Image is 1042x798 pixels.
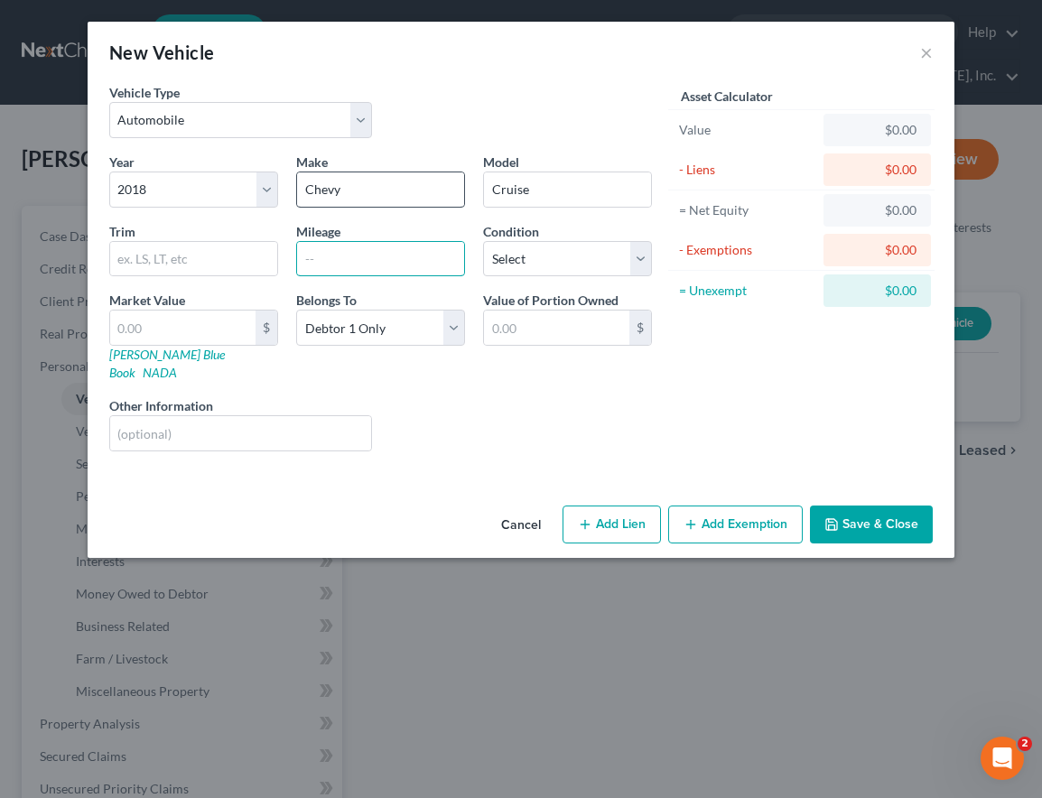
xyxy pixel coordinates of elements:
[487,507,555,543] button: Cancel
[920,42,933,63] button: ×
[297,172,464,207] input: ex. Nissan
[484,172,651,207] input: ex. Altima
[679,282,815,300] div: = Unexempt
[981,737,1024,780] iframe: Intercom live chat
[1018,737,1032,751] span: 2
[110,242,277,276] input: ex. LS, LT, etc
[297,242,464,276] input: --
[110,311,256,345] input: 0.00
[679,241,815,259] div: - Exemptions
[256,311,277,345] div: $
[483,291,619,310] label: Value of Portion Owned
[679,201,815,219] div: = Net Equity
[109,83,180,102] label: Vehicle Type
[679,121,815,139] div: Value
[110,416,371,450] input: (optional)
[109,291,185,310] label: Market Value
[143,365,177,380] a: NADA
[838,282,916,300] div: $0.00
[484,311,629,345] input: 0.00
[681,87,773,106] label: Asset Calculator
[563,506,661,543] button: Add Lien
[109,40,214,65] div: New Vehicle
[109,347,225,380] a: [PERSON_NAME] Blue Book
[629,311,651,345] div: $
[483,222,539,241] label: Condition
[109,153,135,172] label: Year
[109,222,135,241] label: Trim
[679,161,815,179] div: - Liens
[838,161,916,179] div: $0.00
[109,396,213,415] label: Other Information
[838,121,916,139] div: $0.00
[296,292,357,308] span: Belongs To
[668,506,803,543] button: Add Exemption
[838,241,916,259] div: $0.00
[838,201,916,219] div: $0.00
[483,153,519,172] label: Model
[296,222,340,241] label: Mileage
[810,506,933,543] button: Save & Close
[296,154,328,170] span: Make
